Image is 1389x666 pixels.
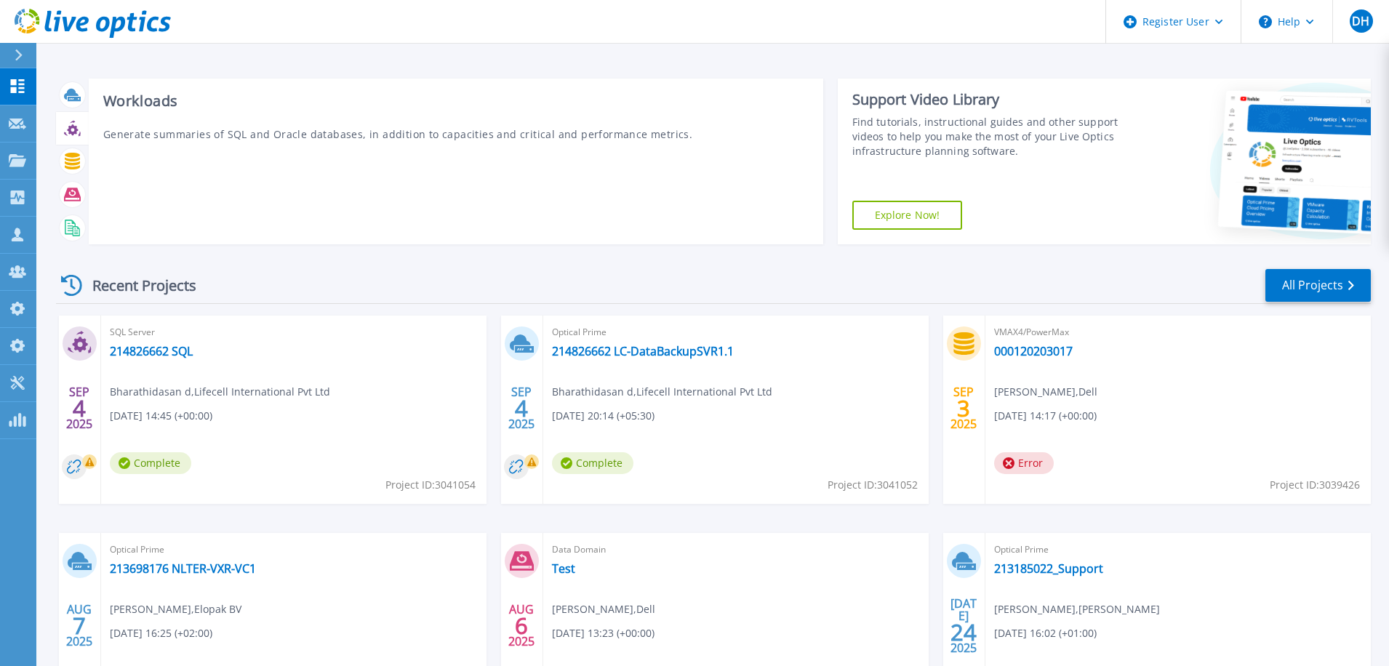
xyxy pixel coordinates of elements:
[65,599,93,652] div: AUG 2025
[994,625,1097,641] span: [DATE] 16:02 (+01:00)
[110,324,478,340] span: SQL Server
[110,601,241,617] span: [PERSON_NAME] , Elopak BV
[103,93,809,109] h3: Workloads
[110,542,478,558] span: Optical Prime
[994,408,1097,424] span: [DATE] 14:17 (+00:00)
[508,382,535,435] div: SEP 2025
[552,542,920,558] span: Data Domain
[110,408,212,424] span: [DATE] 14:45 (+00:00)
[552,601,655,617] span: [PERSON_NAME] , Dell
[552,384,772,400] span: Bharathidasan d , Lifecell International Pvt Ltd
[828,477,918,493] span: Project ID: 3041052
[957,402,970,414] span: 3
[994,561,1103,576] a: 213185022_Support
[385,477,476,493] span: Project ID: 3041054
[515,619,528,632] span: 6
[994,344,1073,358] a: 000120203017
[73,402,86,414] span: 4
[110,561,256,576] a: 213698176 NLTER-VXR-VC1
[110,452,191,474] span: Complete
[56,268,216,303] div: Recent Projects
[950,382,977,435] div: SEP 2025
[994,542,1362,558] span: Optical Prime
[1352,15,1369,27] span: DH
[552,625,655,641] span: [DATE] 13:23 (+00:00)
[515,402,528,414] span: 4
[552,561,575,576] a: Test
[852,115,1124,159] div: Find tutorials, instructional guides and other support videos to help you make the most of your L...
[65,382,93,435] div: SEP 2025
[1270,477,1360,493] span: Project ID: 3039426
[552,344,734,358] a: 214826662 LC-DataBackupSVR1.1
[994,452,1054,474] span: Error
[552,408,655,424] span: [DATE] 20:14 (+05:30)
[73,619,86,632] span: 7
[852,90,1124,109] div: Support Video Library
[950,599,977,652] div: [DATE] 2025
[110,625,212,641] span: [DATE] 16:25 (+02:00)
[994,601,1160,617] span: [PERSON_NAME] , [PERSON_NAME]
[852,201,963,230] a: Explore Now!
[508,599,535,652] div: AUG 2025
[552,324,920,340] span: Optical Prime
[552,452,633,474] span: Complete
[1265,269,1371,302] a: All Projects
[103,127,809,142] p: Generate summaries of SQL and Oracle databases, in addition to capacities and critical and perfor...
[110,344,193,358] a: 214826662 SQL
[950,626,977,638] span: 24
[994,324,1362,340] span: VMAX4/PowerMax
[994,384,1097,400] span: [PERSON_NAME] , Dell
[110,384,330,400] span: Bharathidasan d , Lifecell International Pvt Ltd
